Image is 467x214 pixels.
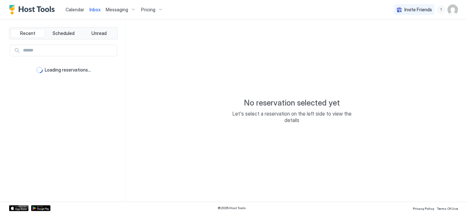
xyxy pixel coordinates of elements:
div: tab-group [9,27,118,39]
a: Calendar [66,6,84,13]
button: Recent [11,29,45,38]
span: Unread [91,30,107,36]
span: Invite Friends [404,7,432,13]
a: Google Play Store [31,205,51,211]
span: © 2025 Host Tools [218,206,246,210]
span: Scheduled [53,30,75,36]
span: Recent [20,30,35,36]
span: Inbox [90,7,101,12]
input: Input Field [20,45,117,56]
span: Messaging [106,7,128,13]
button: Scheduled [46,29,81,38]
span: No reservation selected yet [244,98,340,108]
a: Privacy Policy [413,205,434,211]
span: Privacy Policy [413,207,434,210]
a: Inbox [90,6,101,13]
a: App Store [9,205,29,211]
div: User profile [448,5,458,15]
span: Let's select a reservation on the left side to view the details [227,110,357,123]
span: Loading reservations... [45,67,91,73]
div: loading [36,67,43,73]
a: Terms Of Use [437,205,458,211]
span: Terms Of Use [437,207,458,210]
span: Pricing [141,7,155,13]
a: Host Tools Logo [9,5,58,15]
div: menu [437,6,445,14]
span: Calendar [66,7,84,12]
button: Unread [82,29,116,38]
